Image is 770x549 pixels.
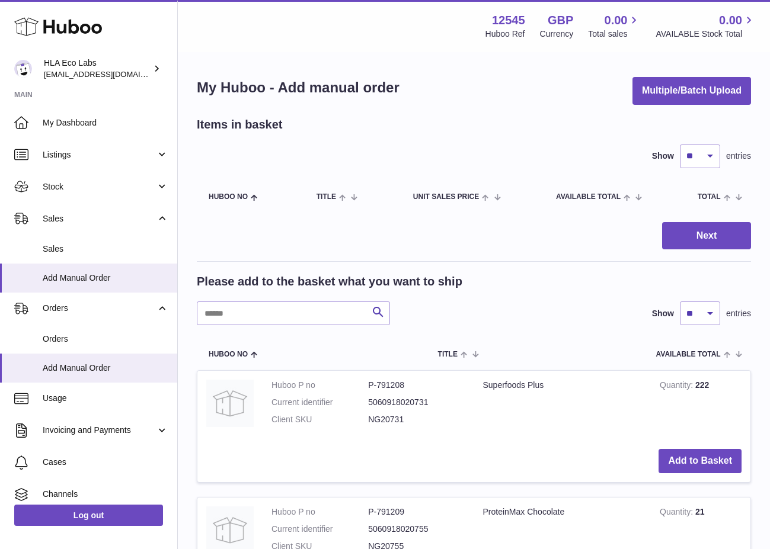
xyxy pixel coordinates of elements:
dd: 5060918020731 [368,397,465,408]
span: entries [726,308,751,319]
span: Sales [43,213,156,224]
span: Channels [43,489,168,500]
td: Superfoods Plus [474,371,651,440]
dd: P-791209 [368,506,465,518]
h1: My Huboo - Add manual order [197,78,400,97]
strong: GBP [548,12,573,28]
button: Next [662,222,751,250]
span: AVAILABLE Stock Total [656,28,756,40]
dt: Current identifier [271,524,368,535]
strong: Quantity [660,380,695,393]
a: 0.00 Total sales [588,12,641,40]
img: clinton@newgendirect.com [14,60,32,78]
span: Listings [43,149,156,160]
span: Orders [43,333,168,345]
span: My Dashboard [43,117,168,129]
span: Sales [43,243,168,255]
label: Show [652,150,674,162]
span: Huboo no [209,193,248,201]
span: Title [438,351,458,358]
strong: Quantity [660,507,695,519]
dt: Huboo P no [271,506,368,518]
label: Show [652,308,674,319]
span: Add Manual Order [43,272,168,284]
span: Add Manual Order [43,362,168,374]
span: Title [317,193,336,201]
span: AVAILABLE Total [556,193,621,201]
h2: Please add to the basket what you want to ship [197,274,462,290]
dd: NG20731 [368,414,465,425]
div: Huboo Ref [485,28,525,40]
span: AVAILABLE Total [656,351,721,358]
a: 0.00 AVAILABLE Stock Total [656,12,756,40]
dt: Huboo P no [271,380,368,391]
span: entries [726,150,751,162]
img: Superfoods Plus [206,380,254,427]
span: Huboo no [209,351,248,358]
a: Log out [14,505,163,526]
span: Invoicing and Payments [43,425,156,436]
span: Total [698,193,721,201]
h2: Items in basket [197,117,283,133]
dt: Current identifier [271,397,368,408]
strong: 12545 [492,12,525,28]
span: 0.00 [605,12,628,28]
span: Orders [43,303,156,314]
span: 0.00 [719,12,742,28]
td: 222 [651,371,750,440]
dd: 5060918020755 [368,524,465,535]
span: Cases [43,457,168,468]
div: Currency [540,28,574,40]
span: Unit Sales Price [413,193,479,201]
button: Add to Basket [659,449,742,473]
div: HLA Eco Labs [44,57,151,80]
dt: Client SKU [271,414,368,425]
span: Usage [43,393,168,404]
span: Stock [43,181,156,192]
span: [EMAIL_ADDRESS][DOMAIN_NAME] [44,69,174,79]
button: Multiple/Batch Upload [632,77,751,105]
dd: P-791208 [368,380,465,391]
span: Total sales [588,28,641,40]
